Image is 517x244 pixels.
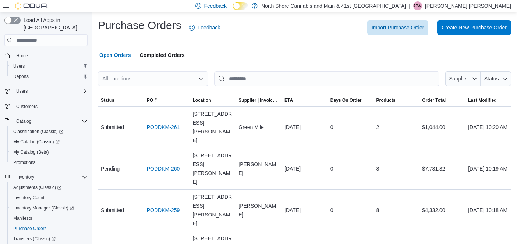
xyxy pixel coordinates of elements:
[236,157,281,180] div: [PERSON_NAME]
[281,94,327,106] button: ETA
[10,158,88,167] span: Promotions
[10,72,32,81] a: Reports
[198,24,220,31] span: Feedback
[414,1,421,10] span: GW
[7,203,91,213] a: Inventory Manager (Classic)
[413,1,422,10] div: Griffin Wright
[10,62,28,71] a: Users
[13,205,74,211] span: Inventory Manager (Classic)
[101,164,120,173] span: Pending
[7,137,91,147] a: My Catalog (Classic)
[13,73,29,79] span: Reports
[330,97,362,103] span: Days On Order
[13,87,88,96] span: Users
[281,161,327,176] div: [DATE]
[1,86,91,96] button: Users
[10,204,77,212] a: Inventory Manager (Classic)
[144,94,190,106] button: PO #
[10,183,64,192] a: Adjustments (Classic)
[7,126,91,137] a: Classification (Classic)
[13,149,49,155] span: My Catalog (Beta)
[10,148,52,157] a: My Catalog (Beta)
[236,94,281,106] button: Supplier | Invoice Number
[98,94,144,106] button: Status
[193,193,233,228] span: [STREET_ADDRESS][PERSON_NAME]
[409,1,410,10] p: |
[10,193,47,202] a: Inventory Count
[16,53,28,59] span: Home
[10,62,88,71] span: Users
[465,161,511,176] div: [DATE] 10:19 AM
[13,102,40,111] a: Customers
[7,182,91,193] a: Adjustments (Classic)
[376,123,379,132] span: 2
[10,127,88,136] span: Classification (Classic)
[101,206,124,215] span: Submitted
[101,97,114,103] span: Status
[437,20,511,35] button: Create New Purchase Order
[261,1,406,10] p: North Shore Cannabis and Main & 41st [GEOGRAPHIC_DATA]
[330,206,333,215] span: 0
[376,164,379,173] span: 8
[10,137,63,146] a: My Catalog (Classic)
[13,117,88,126] span: Catalog
[7,147,91,157] button: My Catalog (Beta)
[147,206,180,215] a: PODDKM-259
[330,123,333,132] span: 0
[186,20,223,35] a: Feedback
[7,234,91,244] a: Transfers (Classic)
[442,24,507,31] span: Create New Purchase Order
[419,120,465,134] div: $1,044.00
[21,17,88,31] span: Load All Apps in [GEOGRAPHIC_DATA]
[7,193,91,203] button: Inventory Count
[10,183,88,192] span: Adjustments (Classic)
[101,123,124,132] span: Submitted
[13,101,88,111] span: Customers
[367,20,428,35] button: Import Purchase Order
[10,148,88,157] span: My Catalog (Beta)
[198,76,204,82] button: Open list of options
[13,51,31,60] a: Home
[419,161,465,176] div: $7,731.32
[238,97,279,103] span: Supplier | Invoice Number
[99,48,131,62] span: Open Orders
[13,139,60,145] span: My Catalog (Classic)
[236,198,281,222] div: [PERSON_NAME]
[16,174,34,180] span: Inventory
[10,214,88,223] span: Manifests
[190,94,236,106] button: Location
[1,116,91,126] button: Catalog
[10,158,39,167] a: Promotions
[449,76,468,82] span: Supplier
[140,48,185,62] span: Completed Orders
[10,234,88,243] span: Transfers (Classic)
[13,87,31,96] button: Users
[481,71,511,86] button: Status
[10,193,88,202] span: Inventory Count
[10,204,88,212] span: Inventory Manager (Classic)
[15,2,48,10] img: Cova
[10,224,88,233] span: Purchase Orders
[330,164,333,173] span: 0
[7,157,91,168] button: Promotions
[214,71,439,86] input: This is a search bar. After typing your query, hit enter to filter the results lower in the page.
[445,71,481,86] button: Supplier
[281,120,327,134] div: [DATE]
[468,97,496,103] span: Last Modified
[13,184,61,190] span: Adjustments (Classic)
[193,110,233,145] span: [STREET_ADDRESS][PERSON_NAME]
[7,71,91,82] button: Reports
[1,101,91,111] button: Customers
[1,50,91,61] button: Home
[16,88,28,94] span: Users
[1,172,91,182] button: Inventory
[98,18,181,33] h1: Purchase Orders
[376,206,379,215] span: 8
[13,51,88,60] span: Home
[327,94,373,106] button: Days On Order
[465,94,511,106] button: Last Modified
[484,76,499,82] span: Status
[147,97,157,103] span: PO #
[7,213,91,223] button: Manifests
